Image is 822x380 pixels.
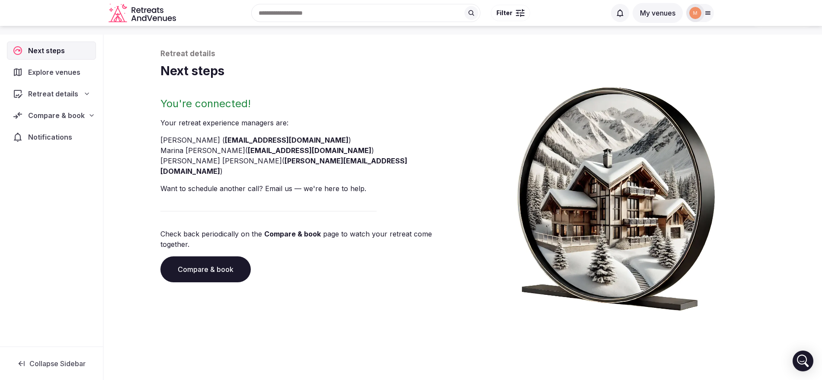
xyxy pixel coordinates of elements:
[109,3,178,23] a: Visit the homepage
[160,229,460,249] p: Check back periodically on the page to watch your retreat come together.
[160,183,460,194] p: Want to schedule another call? Email us — we're here to help.
[264,230,321,238] a: Compare & book
[160,145,460,156] li: Marina [PERSON_NAME] ( )
[160,63,766,80] h1: Next steps
[7,354,96,373] button: Collapse Sidebar
[225,136,349,144] a: [EMAIL_ADDRESS][DOMAIN_NAME]
[633,9,683,17] a: My venues
[109,3,178,23] svg: Retreats and Venues company logo
[160,118,460,128] p: Your retreat experience manager s are :
[28,67,84,77] span: Explore venues
[29,359,86,368] span: Collapse Sidebar
[160,49,766,59] p: Retreat details
[160,156,407,176] a: [PERSON_NAME][EMAIL_ADDRESS][DOMAIN_NAME]
[160,156,460,176] li: [PERSON_NAME] [PERSON_NAME] ( )
[160,135,460,145] li: [PERSON_NAME] ( )
[160,97,460,111] h2: You're connected!
[491,5,530,21] button: Filter
[501,80,731,311] img: Winter chalet retreat in picture frame
[7,42,96,60] a: Next steps
[793,351,813,371] div: Open Intercom Messenger
[28,110,85,121] span: Compare & book
[633,3,683,23] button: My venues
[496,9,512,17] span: Filter
[7,128,96,146] a: Notifications
[28,132,76,142] span: Notifications
[28,45,68,56] span: Next steps
[160,256,251,282] a: Compare & book
[248,146,371,155] a: [EMAIL_ADDRESS][DOMAIN_NAME]
[689,7,701,19] img: marina
[7,63,96,81] a: Explore venues
[28,89,78,99] span: Retreat details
